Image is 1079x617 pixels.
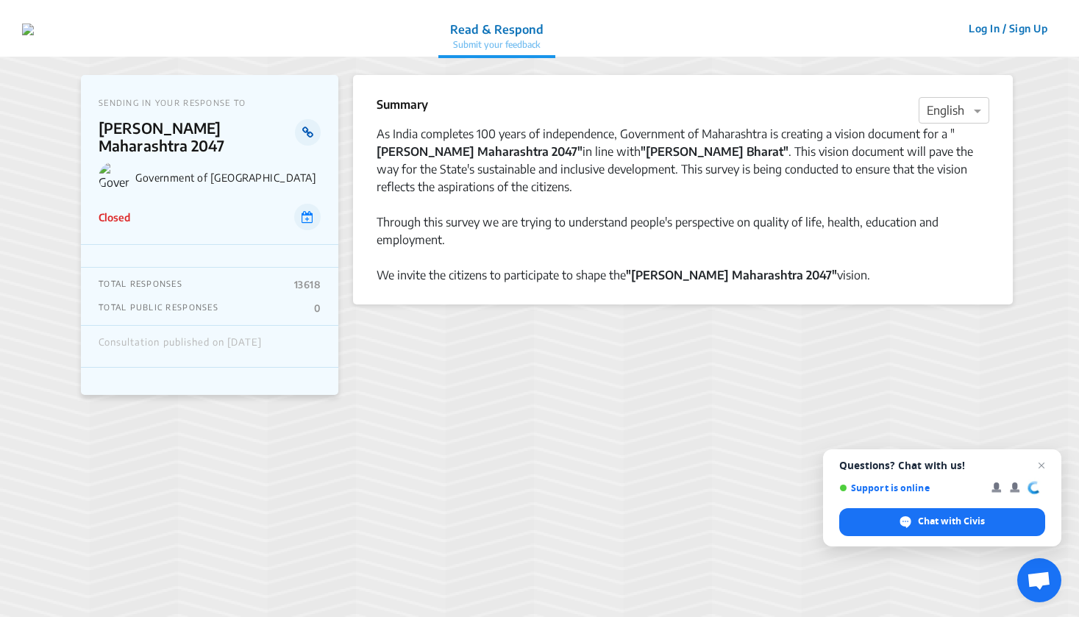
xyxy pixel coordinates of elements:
[377,96,428,113] p: Summary
[99,337,262,356] div: Consultation published on [DATE]
[135,171,321,184] p: Government of [GEOGRAPHIC_DATA]
[99,210,130,225] p: Closed
[377,125,989,196] div: As India completes 100 years of independence, Government of Maharashtra is creating a vision docu...
[314,302,321,314] p: 0
[294,279,321,290] p: 13618
[626,268,837,282] strong: "[PERSON_NAME] Maharashtra 2047"
[839,460,1045,471] span: Questions? Chat with us!
[641,144,788,159] strong: "[PERSON_NAME] Bharat"
[99,119,295,154] p: [PERSON_NAME] Maharashtra 2047
[450,38,544,51] p: Submit your feedback
[22,24,34,35] img: 7907nfqetxyivg6ubhai9kg9bhzr
[839,482,981,493] span: Support is online
[99,302,218,314] p: TOTAL PUBLIC RESPONSES
[918,515,985,528] span: Chat with Civis
[99,279,182,290] p: TOTAL RESPONSES
[450,21,544,38] p: Read & Respond
[839,508,1045,536] span: Chat with Civis
[377,213,989,249] div: Through this survey we are trying to understand people's perspective on quality of life, health, ...
[99,162,129,193] img: Government of Maharashtra logo
[1017,558,1061,602] a: Open chat
[99,98,321,107] p: SENDING IN YOUR RESPONSE TO
[377,144,583,159] strong: [PERSON_NAME] Maharashtra 2047"
[959,17,1057,40] button: Log In / Sign Up
[377,266,989,284] div: We invite the citizens to participate to shape the vision.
